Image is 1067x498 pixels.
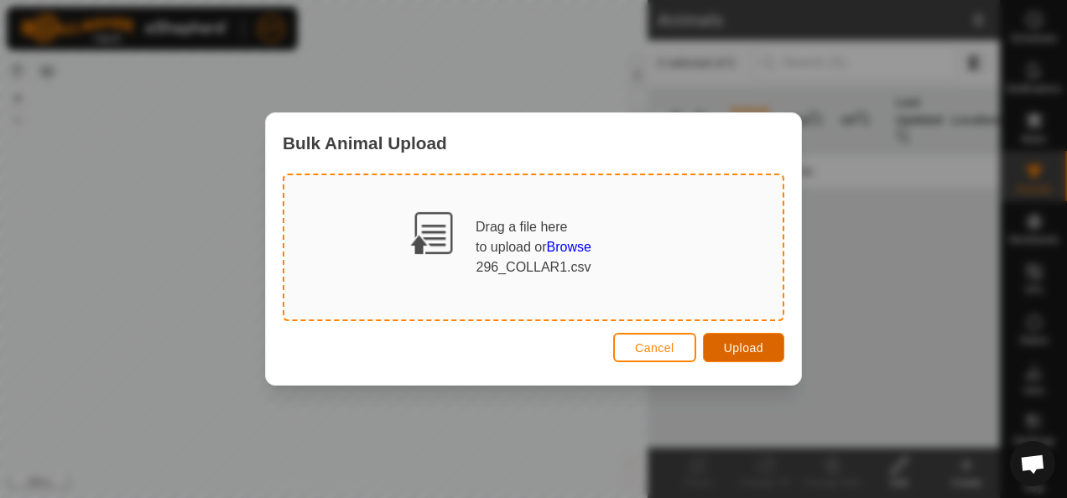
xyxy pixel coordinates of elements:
div: to upload or [476,237,591,257]
a: Open chat [1010,441,1055,486]
span: Browse [547,240,591,254]
span: Cancel [635,341,674,355]
button: Cancel [613,333,696,362]
div: 296_COLLAR1.csv [326,257,741,278]
span: Upload [724,341,763,355]
div: Drag a file here [476,217,591,257]
span: Bulk Animal Upload [283,130,447,156]
button: Upload [703,333,784,362]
